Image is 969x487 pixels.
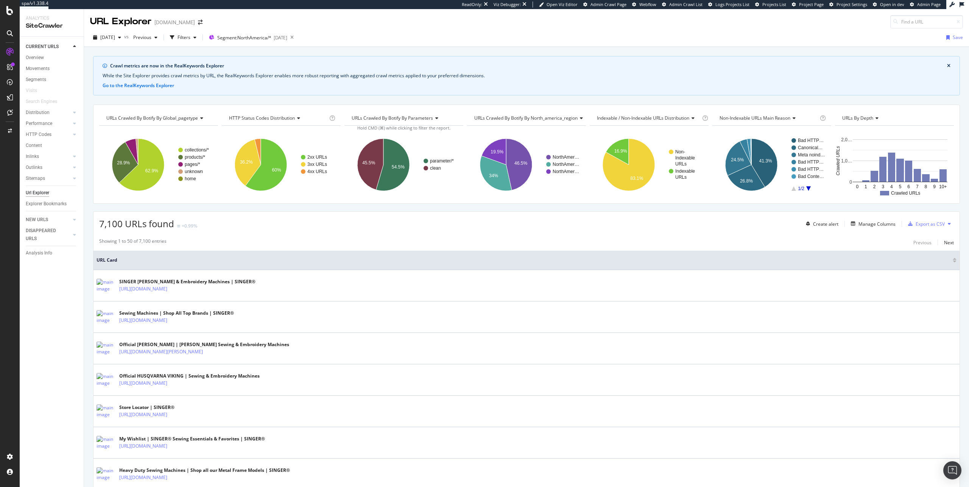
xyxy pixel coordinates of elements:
[891,190,920,196] text: Crawled URLs
[99,217,174,230] span: 7,100 URLs found
[873,2,904,8] a: Open in dev
[632,2,656,8] a: Webflow
[117,160,130,165] text: 28.9%
[712,132,830,198] svg: A chart.
[97,436,115,450] img: main image
[916,184,919,189] text: 7
[715,2,749,7] span: Logs Projects List
[26,54,44,62] div: Overview
[119,341,289,348] div: Official [PERSON_NAME] | [PERSON_NAME] Sewing & Embroidery Machines
[97,373,115,387] img: main image
[119,411,167,418] a: [URL][DOMAIN_NAME]
[227,112,328,124] h4: HTTP Status Codes Distribution
[240,159,253,165] text: 36.2%
[26,142,78,150] a: Content
[873,184,876,189] text: 2
[106,115,198,121] span: URLs Crawled By Botify By global_pagetype
[837,2,867,7] span: Project Settings
[639,2,656,7] span: Webflow
[798,167,824,172] text: Bad HTTP…
[924,184,927,189] text: 8
[26,216,48,224] div: NEW URLS
[274,34,287,41] div: [DATE]
[720,115,790,121] span: Non-Indexable URLs Main Reason
[119,435,265,442] div: My Wishlist | SINGER® Sewing Essentials & Favorites | SINGER®
[813,221,838,227] div: Create alert
[731,157,744,162] text: 24.5%
[119,310,234,317] div: Sewing Machines | Shop All Top Brands | SINGER®
[26,54,78,62] a: Overview
[119,467,290,474] div: Heavy Duty Sewing Machines | Shop all our Metal Frame Models | SINGER®
[26,15,78,22] div: Analytics
[119,317,167,324] a: [URL][DOMAIN_NAME]
[99,132,217,198] div: A chart.
[489,173,498,178] text: 34%
[849,180,852,185] text: 0
[842,115,873,121] span: URLs by Depth
[675,149,685,155] text: Non-
[597,115,689,121] span: Indexable / Non-Indexable URLs distribution
[103,72,950,79] div: While the Site Explorer provides crawl metrics by URL, the RealKeywords Explorer enables more rob...
[26,189,78,197] a: Url Explorer
[307,169,327,174] text: 4xx URLs
[350,112,456,124] h4: URLs Crawled By Botify By parameters
[222,132,340,198] div: A chart.
[917,2,941,7] span: Admin Page
[119,373,260,379] div: Official HUSQVARNA VIKING | Sewing & Embroidery Machines
[662,2,703,8] a: Admin Crawl List
[185,169,203,174] text: unknown
[26,175,71,183] a: Sitemaps
[344,132,463,198] div: A chart.
[759,158,772,164] text: 41.3%
[675,161,687,167] text: URLs
[462,2,482,8] div: ReadOnly:
[858,221,896,227] div: Manage Columns
[185,176,196,181] text: home
[841,158,852,164] text: 1,0…
[933,184,936,189] text: 9
[97,404,115,418] img: main image
[916,221,945,227] div: Export as CSV
[856,184,858,189] text: 0
[755,2,786,8] a: Projects List
[110,62,947,69] div: Crawl metrics are now in the RealKeywords Explorer
[307,155,327,160] text: 2xx URLs
[26,76,78,84] a: Segments
[547,2,578,7] span: Open Viz Editor
[26,65,78,73] a: Movements
[97,279,115,292] img: main image
[26,249,78,257] a: Analysis Info
[185,162,200,167] text: pages/*
[473,112,589,124] h4: URLs Crawled By Botify By north_america_region
[905,218,945,230] button: Export as CSV
[467,132,585,198] svg: A chart.
[26,76,46,84] div: Segments
[217,34,271,41] span: Segment: NorthAmerica/*
[357,125,450,131] span: Hold CMD (⌘) while clicking to filter the report.
[119,348,203,356] a: [URL][DOMAIN_NAME][PERSON_NAME]
[145,168,158,173] text: 62.9%
[718,112,818,124] h4: Non-Indexable URLs Main Reason
[539,2,578,8] a: Open Viz Editor
[26,175,45,183] div: Sitemaps
[99,238,167,247] div: Showing 1 to 50 of 7,100 entries
[167,31,199,44] button: Filters
[590,2,626,7] span: Admin Crawl Page
[26,153,71,161] a: Inlinks
[494,2,521,8] div: Viz Debugger:
[792,2,824,8] a: Project Page
[913,238,932,247] button: Previous
[26,65,50,73] div: Movements
[26,227,71,243] a: DISAPPEARED URLS
[198,20,203,25] div: arrow-right-arrow-left
[97,342,115,355] img: main image
[97,467,115,481] img: main image
[119,379,167,387] a: [URL][DOMAIN_NAME]
[154,19,195,26] div: [DOMAIN_NAME]
[206,31,287,44] button: Segment:NorthAmerica/*[DATE]
[26,131,71,139] a: HTTP Codes
[105,112,211,124] h4: URLs Crawled By Botify By global_pagetype
[553,155,579,160] text: NorthAmer…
